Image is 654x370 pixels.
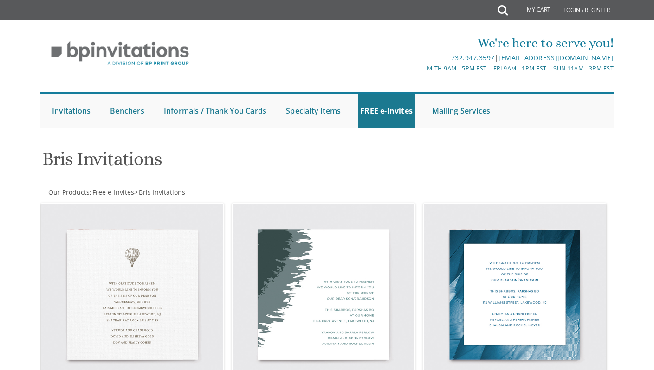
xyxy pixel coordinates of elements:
[92,188,134,197] span: Free e-Invites
[358,94,415,128] a: FREE e-Invites
[162,94,269,128] a: Informals / Thank You Cards
[50,94,93,128] a: Invitations
[284,94,343,128] a: Specialty Items
[42,149,417,176] h1: Bris Invitations
[108,94,147,128] a: Benchers
[232,34,614,52] div: We're here to serve you!
[40,188,327,197] div: :
[40,34,200,73] img: BP Invitation Loft
[47,188,90,197] a: Our Products
[91,188,134,197] a: Free e-Invites
[499,53,614,62] a: [EMAIL_ADDRESS][DOMAIN_NAME]
[430,94,492,128] a: Mailing Services
[138,188,185,197] a: Bris Invitations
[232,64,614,73] div: M-Th 9am - 5pm EST | Fri 9am - 1pm EST | Sun 11am - 3pm EST
[507,1,557,19] a: My Cart
[232,52,614,64] div: |
[134,188,185,197] span: >
[451,53,495,62] a: 732.947.3597
[139,188,185,197] span: Bris Invitations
